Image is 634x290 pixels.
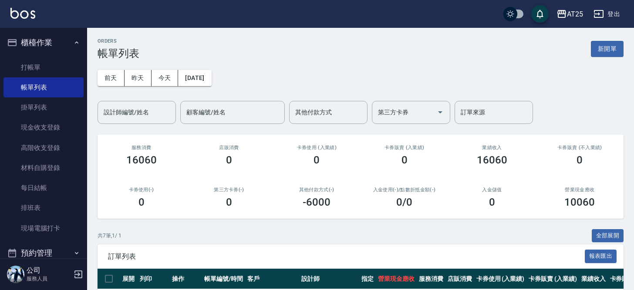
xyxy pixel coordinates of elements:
button: save [531,5,549,23]
button: AT25 [553,5,587,23]
h2: 入金儲值 [459,187,525,193]
p: 服務人員 [27,275,71,283]
button: Open [433,105,447,119]
button: 前天 [98,70,125,86]
h3: 16060 [477,154,507,166]
th: 展開 [120,269,138,289]
h3: 10060 [564,196,595,208]
button: 登出 [590,6,624,22]
h3: 0 [138,196,145,208]
h2: 入金使用(-) /點數折抵金額(-) [371,187,438,193]
h2: 卡券販賣 (不入業績) [546,145,613,150]
th: 客戶 [245,269,300,289]
th: 卡券使用 (入業績) [474,269,527,289]
h2: 業績收入 [459,145,525,150]
h3: 0 [226,154,232,166]
h3: -6000 [303,196,330,208]
h2: 第三方卡券(-) [196,187,262,193]
th: 服務消費 [417,269,445,289]
img: Logo [10,8,35,19]
a: 現場電腦打卡 [3,218,84,238]
a: 排班表 [3,198,84,218]
a: 報表匯出 [585,252,617,260]
p: 共 7 筆, 1 / 1 [98,232,121,240]
img: Person [7,266,24,283]
h3: 0 [577,154,583,166]
button: 昨天 [125,70,152,86]
h2: 營業現金應收 [546,187,613,193]
th: 指定 [359,269,376,289]
h2: 店販消費 [196,145,262,150]
th: 卡券販賣 (入業績) [526,269,579,289]
h3: 16060 [126,154,157,166]
a: 每日結帳 [3,178,84,198]
button: 櫃檯作業 [3,31,84,54]
h3: 帳單列表 [98,47,139,60]
button: 預約管理 [3,242,84,264]
th: 帳單編號/時間 [202,269,245,289]
a: 現金收支登錄 [3,117,84,137]
button: 新開單 [591,41,624,57]
h2: 卡券使用(-) [108,187,175,193]
h2: ORDERS [98,38,139,44]
a: 新開單 [591,44,624,53]
a: 掛單列表 [3,97,84,117]
span: 訂單列表 [108,252,585,261]
h2: 其他付款方式(-) [283,187,350,193]
button: 報表匯出 [585,250,617,263]
h3: 0 /0 [396,196,412,208]
button: [DATE] [178,70,211,86]
h3: 0 [401,154,408,166]
th: 操作 [170,269,202,289]
th: 設計師 [299,269,359,289]
a: 打帳單 [3,57,84,77]
th: 店販消費 [445,269,474,289]
h3: 0 [226,196,232,208]
th: 業績收入 [579,269,608,289]
h3: 服務消費 [108,145,175,150]
h3: 0 [314,154,320,166]
button: 全部展開 [592,229,624,243]
div: AT25 [567,9,583,20]
a: 材料自購登錄 [3,158,84,178]
h5: 公司 [27,266,71,275]
h2: 卡券使用 (入業績) [283,145,350,150]
h2: 卡券販賣 (入業績) [371,145,438,150]
a: 高階收支登錄 [3,138,84,158]
a: 帳單列表 [3,77,84,97]
button: 今天 [152,70,179,86]
th: 列印 [138,269,170,289]
th: 營業現金應收 [376,269,417,289]
h3: 0 [489,196,495,208]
